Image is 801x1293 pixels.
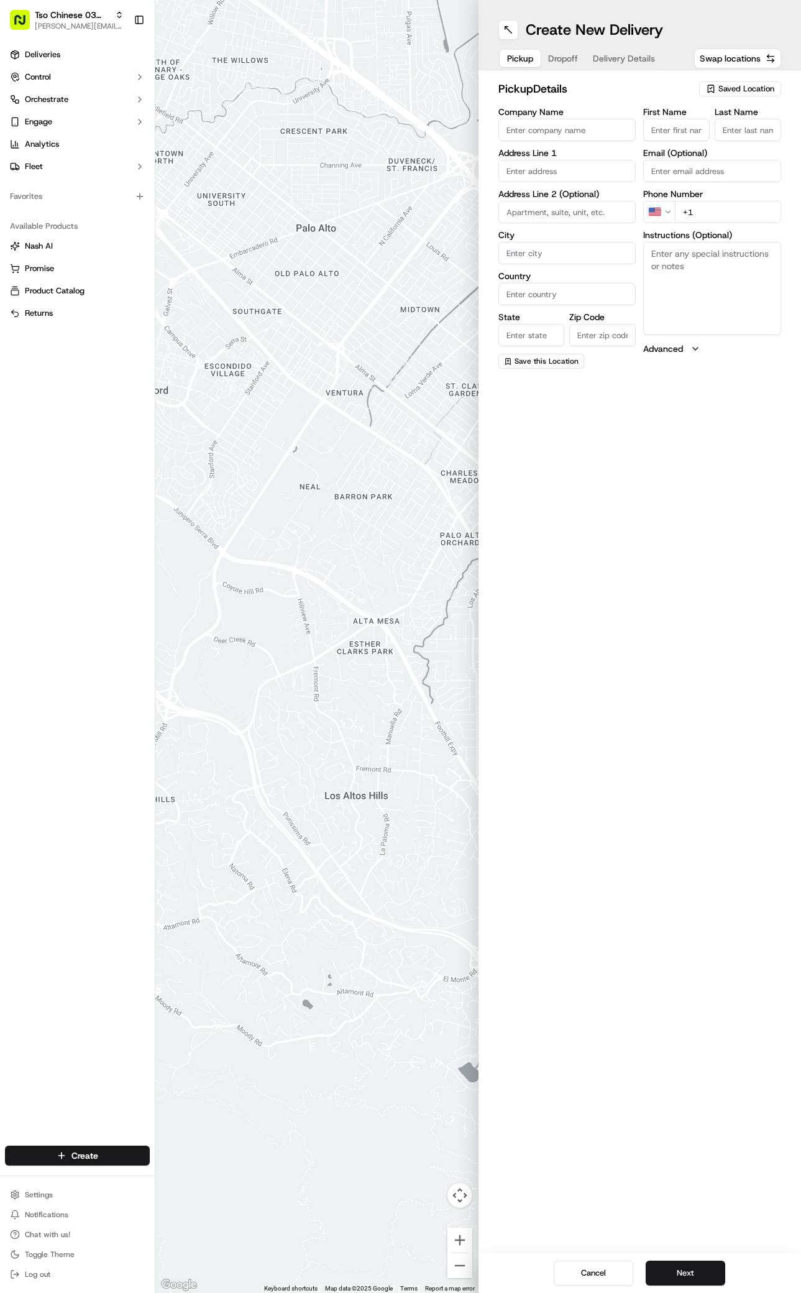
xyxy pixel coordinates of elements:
[5,1246,150,1263] button: Toggle Theme
[5,1206,150,1223] button: Notifications
[10,241,145,252] a: Nash AI
[173,226,198,236] span: [DATE]
[498,324,565,346] input: Enter state
[25,193,35,203] img: 1736555255976-a54dd68f-1ca7-489b-9aae-adbdc363a1c4
[643,160,781,182] input: Enter email address
[10,263,145,274] a: Promise
[117,278,199,290] span: API Documentation
[5,303,150,323] button: Returns
[715,119,781,141] input: Enter last name
[507,52,533,65] span: Pickup
[264,1284,318,1293] button: Keyboard shortcuts
[643,190,781,198] label: Phone Number
[110,193,135,203] span: [DATE]
[5,45,150,65] a: Deliveries
[325,1285,393,1292] span: Map data ©2025 Google
[5,112,150,132] button: Engage
[447,1228,472,1253] button: Zoom in
[32,80,224,93] input: Got a question? Start typing here...
[5,236,150,256] button: Nash AI
[25,94,68,105] span: Orchestrate
[12,12,37,37] img: Nash
[25,1269,50,1279] span: Log out
[35,9,110,21] button: Tso Chinese 03 TsoCo
[56,131,171,141] div: We're available if you need us!
[7,273,100,295] a: 📗Knowledge Base
[100,273,204,295] a: 💻API Documentation
[12,279,22,289] div: 📗
[699,80,781,98] button: Saved Location
[447,1253,472,1278] button: Zoom out
[35,21,124,31] button: [PERSON_NAME][EMAIL_ADDRESS][DOMAIN_NAME]
[715,108,781,116] label: Last Name
[646,1261,725,1286] button: Next
[56,119,204,131] div: Start new chat
[10,308,145,319] a: Returns
[643,119,710,141] input: Enter first name
[498,231,636,239] label: City
[515,356,579,366] span: Save this Location
[25,139,59,150] span: Analytics
[103,193,108,203] span: •
[643,231,781,239] label: Instructions (Optional)
[39,226,163,236] span: [PERSON_NAME] (Store Manager)
[498,242,636,264] input: Enter city
[498,108,636,116] label: Company Name
[124,308,150,318] span: Pylon
[25,263,54,274] span: Promise
[526,20,663,40] h1: Create New Delivery
[400,1285,418,1292] a: Terms (opens in new tab)
[569,313,636,321] label: Zip Code
[694,48,781,68] button: Swap locations
[5,216,150,236] div: Available Products
[5,1146,150,1166] button: Create
[5,67,150,87] button: Control
[25,285,85,297] span: Product Catalog
[498,149,636,157] label: Address Line 1
[569,324,636,346] input: Enter zip code
[718,83,774,94] span: Saved Location
[25,1249,75,1259] span: Toggle Theme
[39,193,101,203] span: [PERSON_NAME]
[5,186,150,206] div: Favorites
[5,259,150,278] button: Promise
[498,272,636,280] label: Country
[211,122,226,137] button: Start new chat
[25,71,51,83] span: Control
[12,119,35,141] img: 1736555255976-a54dd68f-1ca7-489b-9aae-adbdc363a1c4
[158,1277,199,1293] a: Open this area in Google Maps (opens a new window)
[25,1210,68,1220] span: Notifications
[25,1190,53,1200] span: Settings
[548,52,578,65] span: Dropoff
[643,149,781,157] label: Email (Optional)
[166,226,170,236] span: •
[643,108,710,116] label: First Name
[5,90,150,109] button: Orchestrate
[5,1186,150,1203] button: Settings
[498,119,636,141] input: Enter company name
[25,1230,70,1240] span: Chat with us!
[498,283,636,305] input: Enter country
[26,119,48,141] img: 8571987876998_91fb9ceb93ad5c398215_72.jpg
[158,1277,199,1293] img: Google
[12,162,83,172] div: Past conversations
[5,5,129,35] button: Tso Chinese 03 TsoCo[PERSON_NAME][EMAIL_ADDRESS][DOMAIN_NAME]
[554,1261,633,1286] button: Cancel
[5,134,150,154] a: Analytics
[88,308,150,318] a: Powered byPylon
[643,343,781,355] button: Advanced
[10,285,145,297] a: Product Catalog
[5,281,150,301] button: Product Catalog
[425,1285,475,1292] a: Report a map error
[498,80,692,98] h2: pickup Details
[498,313,565,321] label: State
[498,160,636,182] input: Enter address
[25,241,53,252] span: Nash AI
[71,1149,98,1162] span: Create
[12,50,226,70] p: Welcome 👋
[105,279,115,289] div: 💻
[498,201,636,223] input: Apartment, suite, unit, etc.
[5,1266,150,1283] button: Log out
